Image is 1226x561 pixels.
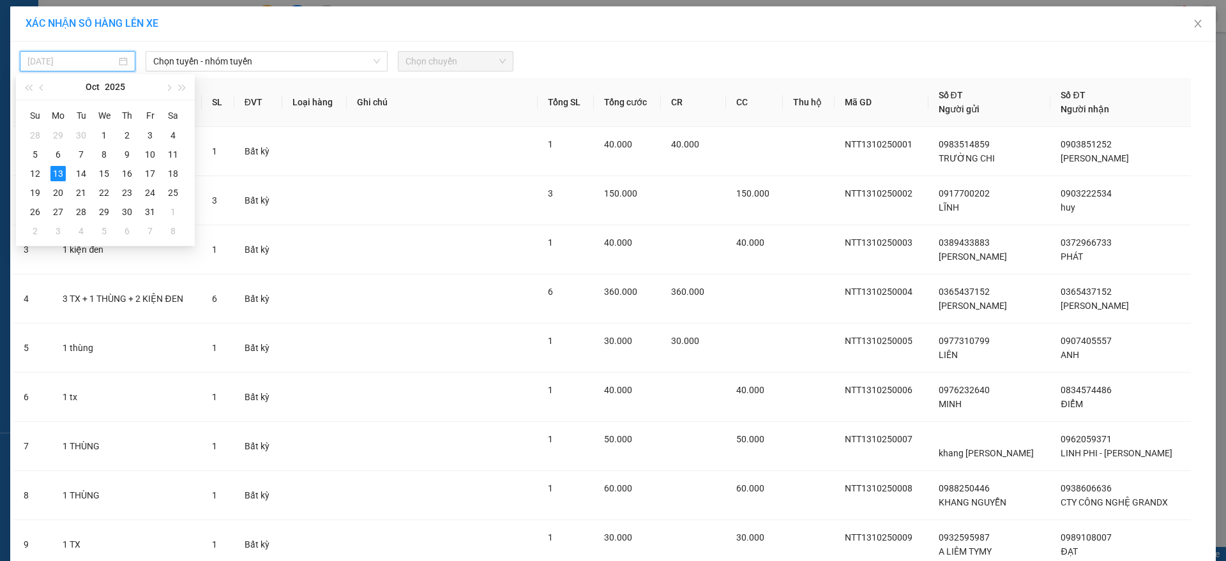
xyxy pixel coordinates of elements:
th: Loại hàng [282,78,347,127]
span: 40.000 [604,385,632,395]
div: 27 [50,204,66,220]
span: ĐIỂM [1061,399,1082,409]
span: 30.000 [736,532,764,542]
span: 0988250446 [939,483,990,493]
th: CC [726,78,783,127]
span: 0365437152 [1061,287,1112,297]
td: 2025-11-06 [116,221,139,241]
button: Oct [86,74,100,100]
span: 6 [548,287,553,297]
span: 40.000 [671,139,699,149]
div: 20 [50,185,66,200]
td: 2025-11-02 [24,221,47,241]
div: 17 [142,166,158,181]
span: 1 [548,532,553,542]
div: 4 [165,128,181,143]
span: 1 [548,336,553,346]
span: 40.000 [604,139,632,149]
span: LIÊN [939,350,958,360]
th: STT [13,78,52,127]
th: Thu hộ [783,78,835,127]
span: A LIÊM TYMY [939,546,992,557]
span: down [373,57,381,65]
th: ĐVT [234,78,282,127]
span: 0977310799 [939,336,990,346]
th: Th [116,105,139,126]
td: 2025-10-21 [70,183,93,202]
span: NTT1310250003 [845,237,912,248]
div: 30 [119,204,135,220]
span: NTT1310250002 [845,188,912,198]
th: CR [661,78,726,127]
td: 2025-10-23 [116,183,139,202]
span: 3 [548,188,553,198]
span: 1 [212,244,217,255]
div: 2 [27,223,43,239]
td: Bất kỳ [234,471,282,520]
td: Bất kỳ [234,176,282,225]
span: TRƯỜNG CHI [939,153,995,163]
td: 8 [13,471,52,520]
span: 150.000 [604,188,637,198]
td: 2 [13,176,52,225]
span: Số ĐT [1061,90,1085,100]
td: 2025-10-22 [93,183,116,202]
td: 4 [13,274,52,324]
button: Close [1180,6,1216,42]
span: 0917700202 [939,188,990,198]
th: Tổng cước [594,78,661,127]
div: 7 [142,223,158,239]
td: Bất kỳ [234,127,282,176]
span: 6 [212,294,217,304]
th: SL [202,78,234,127]
td: 2025-10-26 [24,202,47,221]
td: 2025-10-15 [93,164,116,183]
td: 2025-10-07 [70,145,93,164]
span: Chọn chuyến [405,52,506,71]
button: 2025 [105,74,125,100]
div: 15 [96,166,112,181]
td: 2025-10-30 [116,202,139,221]
b: [DOMAIN_NAME] [107,49,176,59]
td: 2025-10-12 [24,164,47,183]
div: 3 [142,128,158,143]
span: NTT1310250005 [845,336,912,346]
div: 14 [73,166,89,181]
td: 2025-10-02 [116,126,139,145]
div: 5 [96,223,112,239]
span: 1 [548,434,553,444]
span: 360.000 [604,287,637,297]
span: LINH PHI - [PERSON_NAME] [1061,448,1172,458]
td: 2025-10-28 [70,202,93,221]
td: 2025-10-08 [93,145,116,164]
div: 21 [73,185,89,200]
div: 25 [165,185,181,200]
div: 3 [50,223,66,239]
span: Người nhận [1061,104,1109,114]
span: 1 [548,237,553,248]
span: 0372966733 [1061,237,1112,248]
div: 1 [165,204,181,220]
span: 3 [212,195,217,206]
td: Bất kỳ [234,274,282,324]
span: 0834574486 [1061,385,1112,395]
div: 6 [50,147,66,162]
td: 2025-10-11 [162,145,185,164]
span: [PERSON_NAME] [939,301,1007,311]
div: 8 [165,223,181,239]
span: 50.000 [604,434,632,444]
td: 2025-10-17 [139,164,162,183]
span: NTT1310250009 [845,532,912,542]
span: 40.000 [604,237,632,248]
td: 2025-10-24 [139,183,162,202]
span: 0932595987 [939,532,990,542]
th: Fr [139,105,162,126]
td: 2025-10-09 [116,145,139,164]
div: 2 [119,128,135,143]
td: 1 [13,127,52,176]
td: 2025-10-13 [47,164,70,183]
b: [PERSON_NAME] [16,82,72,142]
td: 2025-11-05 [93,221,116,241]
li: (c) 2017 [107,61,176,77]
div: 5 [27,147,43,162]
